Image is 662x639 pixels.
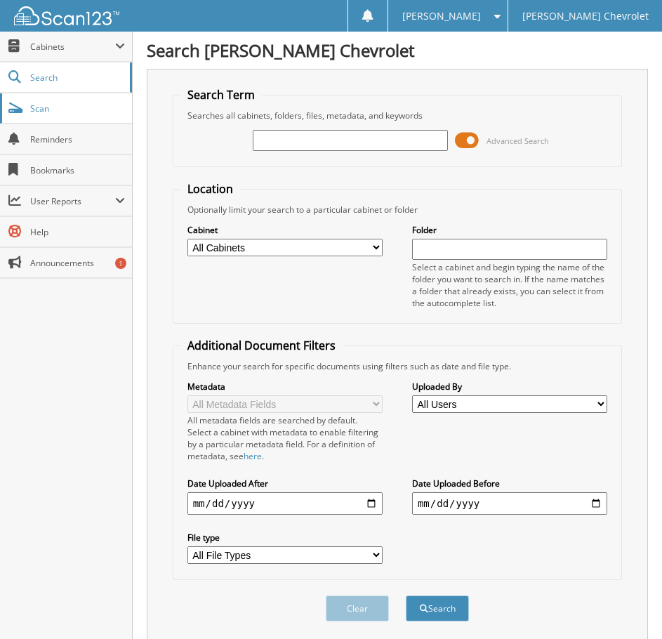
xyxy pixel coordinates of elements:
label: Date Uploaded After [187,477,383,489]
div: Optionally limit your search to a particular cabinet or folder [180,204,615,216]
div: All metadata fields are searched by default. Select a cabinet with metadata to enable filtering b... [187,414,383,462]
label: Metadata [187,381,383,393]
label: Cabinet [187,224,383,236]
h1: Search [PERSON_NAME] Chevrolet [147,39,648,62]
input: start [187,492,383,515]
img: scan123-logo-white.svg [14,6,119,25]
legend: Search Term [180,87,262,103]
button: Search [406,595,469,621]
legend: Additional Document Filters [180,338,343,353]
span: Reminders [30,133,125,145]
label: File type [187,532,383,544]
span: Advanced Search [486,136,549,146]
div: Searches all cabinets, folders, files, metadata, and keywords [180,110,615,121]
span: Announcements [30,257,125,269]
button: Clear [326,595,389,621]
div: Enhance your search for specific documents using filters such as date and file type. [180,360,615,372]
span: [PERSON_NAME] Chevrolet [522,12,649,20]
div: 1 [115,258,126,269]
label: Uploaded By [412,381,607,393]
span: Search [30,72,123,84]
span: Help [30,226,125,238]
label: Date Uploaded Before [412,477,607,489]
a: here [244,450,262,462]
span: Scan [30,103,125,114]
input: end [412,492,607,515]
div: Select a cabinet and begin typing the name of the folder you want to search in. If the name match... [412,261,607,309]
span: [PERSON_NAME] [402,12,481,20]
span: User Reports [30,195,115,207]
span: Cabinets [30,41,115,53]
span: Bookmarks [30,164,125,176]
label: Folder [412,224,607,236]
legend: Location [180,181,240,197]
